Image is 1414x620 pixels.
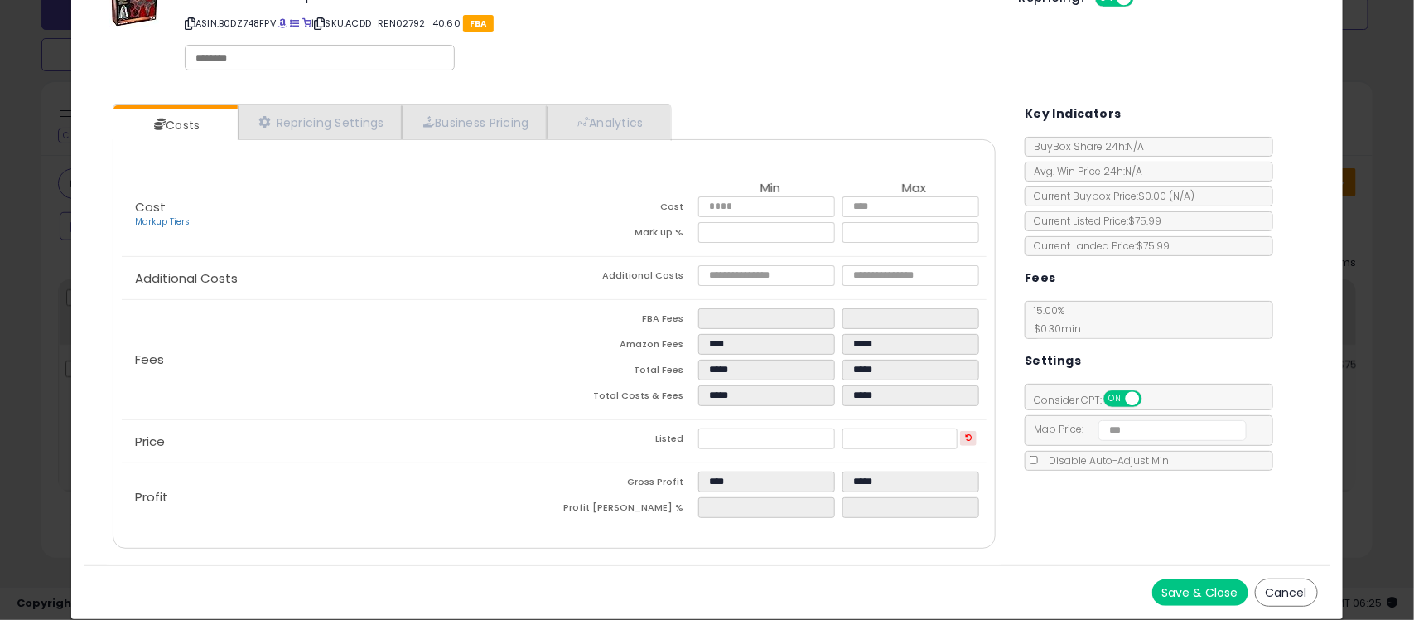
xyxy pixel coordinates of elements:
span: ( N/A ) [1169,189,1194,203]
span: OFF [1140,392,1166,406]
span: Avg. Win Price 24h: N/A [1026,164,1142,178]
p: Price [122,435,554,448]
span: Disable Auto-Adjust Min [1040,453,1169,467]
td: Total Costs & Fees [554,385,698,411]
a: Repricing Settings [238,105,402,139]
td: Profit [PERSON_NAME] % [554,497,698,523]
a: Business Pricing [402,105,547,139]
h5: Key Indicators [1025,104,1122,124]
button: Cancel [1255,579,1318,607]
span: Current Listed Price: $75.99 [1026,214,1161,228]
span: Current Buybox Price: [1026,189,1194,203]
th: Max [842,182,987,196]
a: Your listing only [302,17,311,30]
h5: Fees [1025,268,1056,288]
a: BuyBox page [278,17,287,30]
span: ON [1105,392,1126,406]
span: FBA [463,15,494,32]
span: 15.00 % [1026,303,1081,336]
td: FBA Fees [554,308,698,334]
th: Min [698,182,842,196]
p: Cost [122,201,554,229]
td: Amazon Fees [554,334,698,360]
h5: Settings [1025,351,1081,371]
span: $0.30 min [1026,322,1081,336]
p: Profit [122,491,554,504]
span: Current Landed Price: $75.99 [1026,239,1170,253]
span: Consider CPT: [1026,393,1164,407]
td: Cost [554,196,698,222]
button: Save & Close [1152,579,1248,606]
a: Analytics [547,105,669,139]
a: All offer listings [291,17,300,30]
span: Map Price: [1026,422,1247,436]
td: Additional Costs [554,265,698,291]
p: Fees [122,353,554,366]
span: BuyBox Share 24h: N/A [1026,139,1144,153]
p: ASIN: B0DZ748FPV | SKU: ACDD_REN02792_40.60 [185,10,994,36]
a: Markup Tiers [135,216,190,228]
td: Total Fees [554,360,698,385]
td: Mark up % [554,222,698,248]
td: Gross Profit [554,472,698,497]
span: $0.00 [1138,189,1194,203]
p: Additional Costs [122,272,554,285]
a: Costs [113,109,236,142]
td: Listed [554,429,698,454]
